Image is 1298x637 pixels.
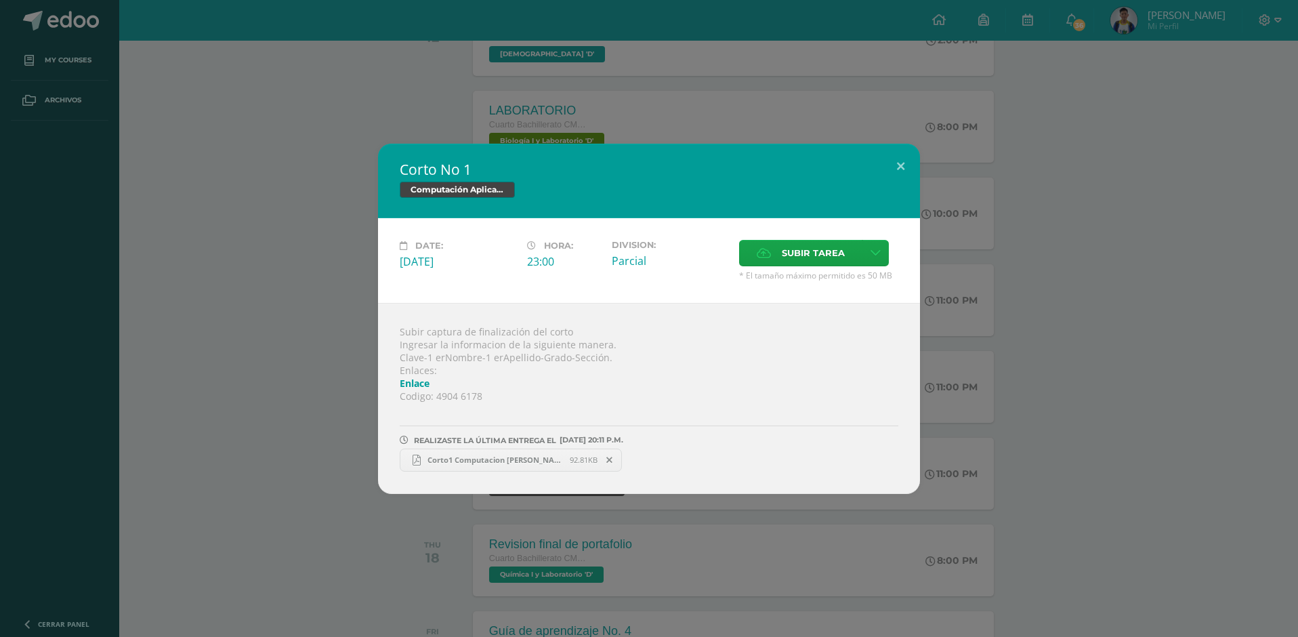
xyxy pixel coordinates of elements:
[612,240,728,250] label: Division:
[739,270,898,281] span: * El tamaño máximo permitido es 50 MB
[544,241,573,251] span: Hora:
[400,182,515,198] span: Computación Aplicada (Informática)
[570,455,598,465] span: 92.81KB
[400,160,898,179] h2: Corto No 1
[782,241,845,266] span: Subir tarea
[598,453,621,468] span: Remover entrega
[400,254,516,269] div: [DATE]
[421,455,570,465] span: Corto1 Computacion [PERSON_NAME] D.pdf
[378,303,920,494] div: Subir captura de finalización del corto Ingresar la informacion de la siguiente manera. Clave-1 e...
[527,254,601,269] div: 23:00
[400,449,622,472] a: Corto1 Computacion [PERSON_NAME] D.pdf 92.81KB
[415,241,443,251] span: Date:
[414,436,556,445] span: REALIZASTE LA ÚLTIMA ENTREGA EL
[881,144,920,190] button: Close (Esc)
[612,253,728,268] div: Parcial
[400,377,430,390] a: Enlace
